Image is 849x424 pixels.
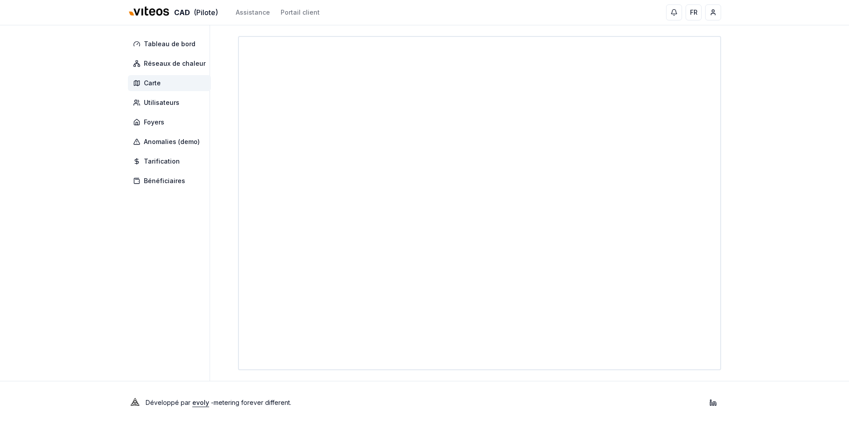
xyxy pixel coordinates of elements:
a: Assistance [236,8,270,17]
span: Tarification [144,157,180,166]
a: Tarification [128,153,214,169]
a: evoly [192,399,209,406]
a: Réseaux de chaleur [128,56,214,72]
span: Tableau de bord [144,40,195,48]
span: Carte [144,79,161,88]
span: Foyers [144,118,164,127]
span: Bénéficiaires [144,176,185,185]
button: FR [686,4,702,20]
span: Réseaux de chaleur [144,59,206,68]
a: Tableau de bord [128,36,214,52]
p: Développé par - metering forever different . [146,396,291,409]
a: Foyers [128,114,214,130]
a: Bénéficiaires [128,173,214,189]
span: FR [690,8,698,17]
a: Utilisateurs [128,95,214,111]
a: Portail client [281,8,320,17]
span: Anomalies (demo) [144,137,200,146]
span: Utilisateurs [144,98,179,107]
span: CAD [174,7,190,18]
a: CAD(Pilote) [128,3,218,22]
img: Evoly Logo [128,396,142,410]
a: Anomalies (demo) [128,134,214,150]
a: Carte [128,75,214,91]
span: (Pilote) [194,7,218,18]
img: Viteos - CAD Logo [128,1,171,22]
